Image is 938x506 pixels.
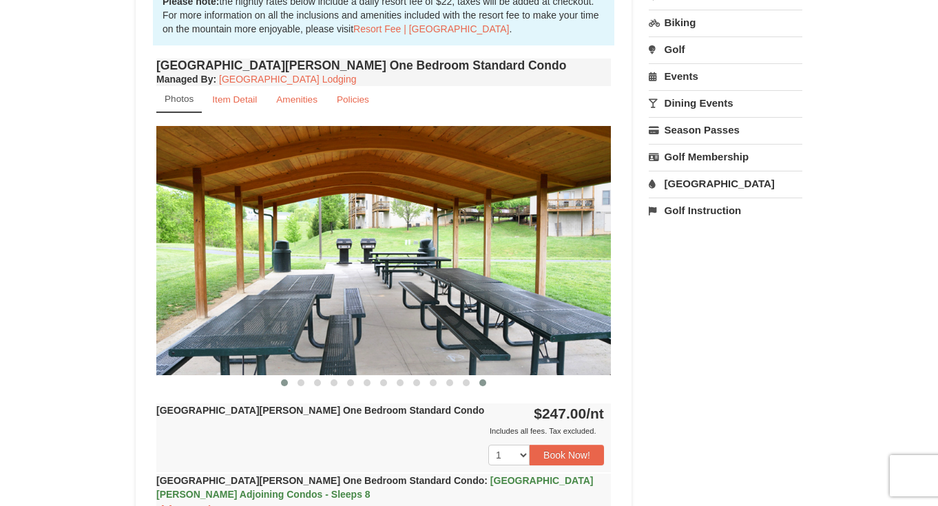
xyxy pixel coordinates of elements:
a: Biking [649,10,802,35]
small: Policies [337,94,369,105]
a: Golf Membership [649,144,802,169]
img: 18876286-201-f34aeefb.jpg [156,126,611,375]
strong: : [156,74,216,85]
span: /nt [586,405,604,421]
strong: [GEOGRAPHIC_DATA][PERSON_NAME] One Bedroom Standard Condo [156,475,593,500]
strong: [GEOGRAPHIC_DATA][PERSON_NAME] One Bedroom Standard Condo [156,405,484,416]
strong: $247.00 [534,405,604,421]
div: Includes all fees. Tax excluded. [156,424,604,438]
button: Book Now! [530,445,604,465]
a: Policies [328,86,378,113]
a: Dining Events [649,90,802,116]
h4: [GEOGRAPHIC_DATA][PERSON_NAME] One Bedroom Standard Condo [156,59,611,72]
a: Photos [156,86,202,113]
a: Golf [649,36,802,62]
a: Golf Instruction [649,198,802,223]
a: [GEOGRAPHIC_DATA] Lodging [219,74,356,85]
small: Photos [165,94,194,104]
a: Events [649,63,802,89]
a: Amenities [267,86,326,113]
span: : [484,475,488,486]
small: Item Detail [212,94,257,105]
a: Item Detail [203,86,266,113]
span: Managed By [156,74,213,85]
a: Resort Fee | [GEOGRAPHIC_DATA] [353,23,509,34]
a: Season Passes [649,117,802,143]
a: [GEOGRAPHIC_DATA] [649,171,802,196]
small: Amenities [276,94,317,105]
